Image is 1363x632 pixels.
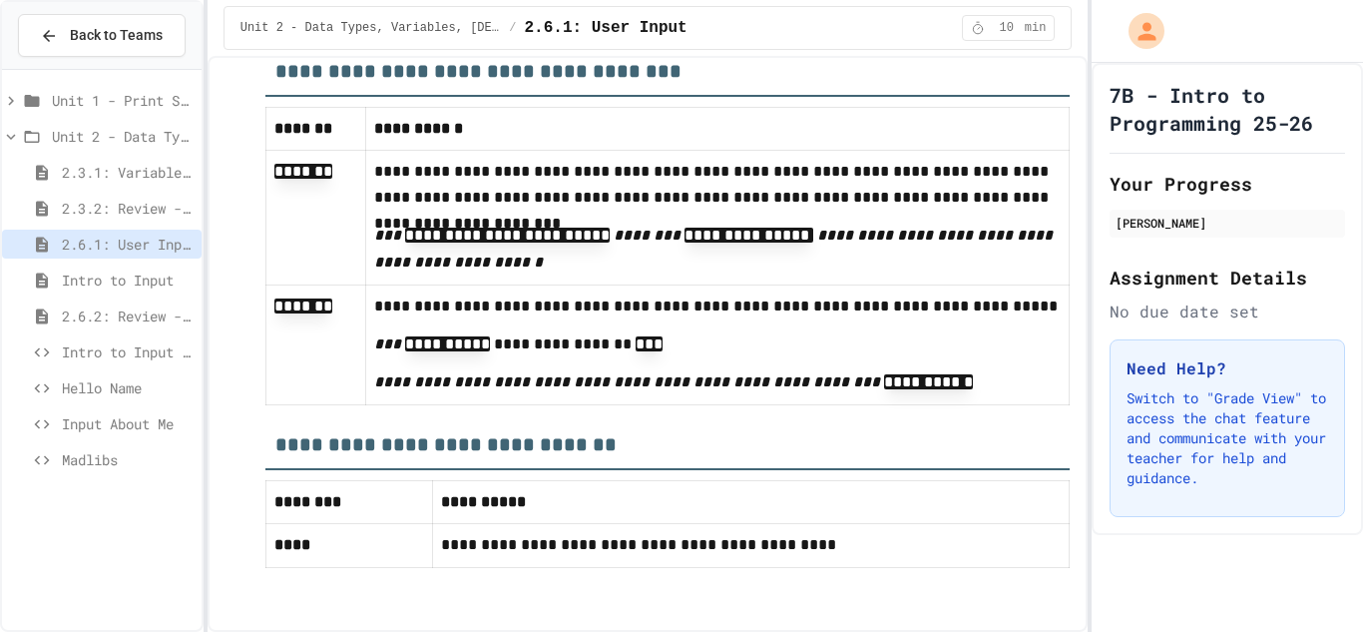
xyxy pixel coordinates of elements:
h2: Assignment Details [1110,264,1345,292]
span: 2.6.2: Review - User Input [62,306,194,326]
div: My Account [1108,8,1169,54]
span: Intro to Input [62,270,194,291]
p: Switch to "Grade View" to access the chat feature and communicate with your teacher for help and ... [1127,388,1328,488]
span: 2.6.1: User Input [62,234,194,255]
button: Back to Teams [18,14,186,57]
span: Unit 2 - Data Types, Variables, [DEMOGRAPHIC_DATA] [240,20,502,36]
span: 10 [991,20,1023,36]
span: / [509,20,516,36]
span: Intro to Input Exercise [62,341,194,362]
span: 2.3.2: Review - Variables and Data Types [62,198,194,219]
div: [PERSON_NAME] [1116,214,1339,232]
h3: Need Help? [1127,356,1328,380]
div: No due date set [1110,300,1345,323]
span: Hello Name [62,377,194,398]
h2: Your Progress [1110,170,1345,198]
span: min [1025,20,1047,36]
span: 2.6.1: User Input [524,16,686,40]
span: Back to Teams [70,25,163,46]
span: Madlibs [62,449,194,470]
span: Unit 1 - Print Statements [52,90,194,111]
span: Input About Me [62,413,194,434]
h1: 7B - Intro to Programming 25-26 [1110,81,1345,137]
span: 2.3.1: Variables and Data Types [62,162,194,183]
span: Unit 2 - Data Types, Variables, [DEMOGRAPHIC_DATA] [52,126,194,147]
